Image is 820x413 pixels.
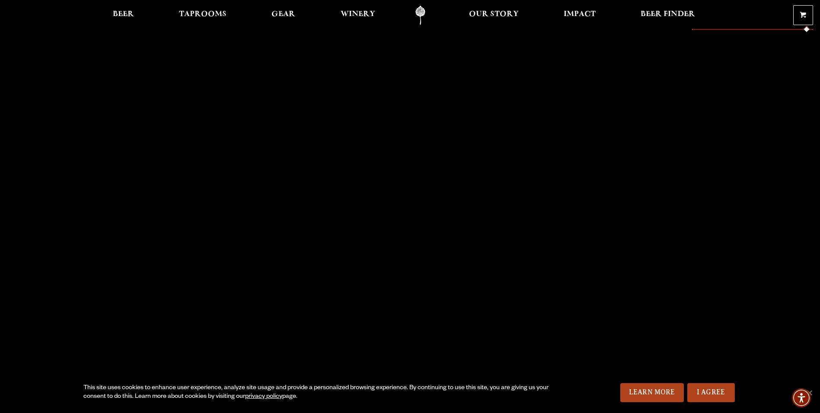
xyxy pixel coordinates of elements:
a: Taprooms [173,6,232,25]
span: Winery [341,11,375,18]
span: Gear [271,11,295,18]
span: Beer [113,11,134,18]
a: privacy policy [245,394,282,400]
a: Learn More [620,383,684,402]
a: I Agree [687,383,735,402]
a: Impact [558,6,601,25]
a: Beer Finder [635,6,701,25]
span: Taprooms [179,11,227,18]
a: Winery [335,6,381,25]
a: Our Story [463,6,524,25]
div: Accessibility Menu [792,388,811,407]
span: Our Story [469,11,519,18]
div: This site uses cookies to enhance user experience, analyze site usage and provide a personalized ... [83,384,549,401]
a: Odell Home [404,6,437,25]
a: Beer [107,6,140,25]
span: Beer Finder [641,11,695,18]
a: Gear [266,6,301,25]
span: Impact [564,11,596,18]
